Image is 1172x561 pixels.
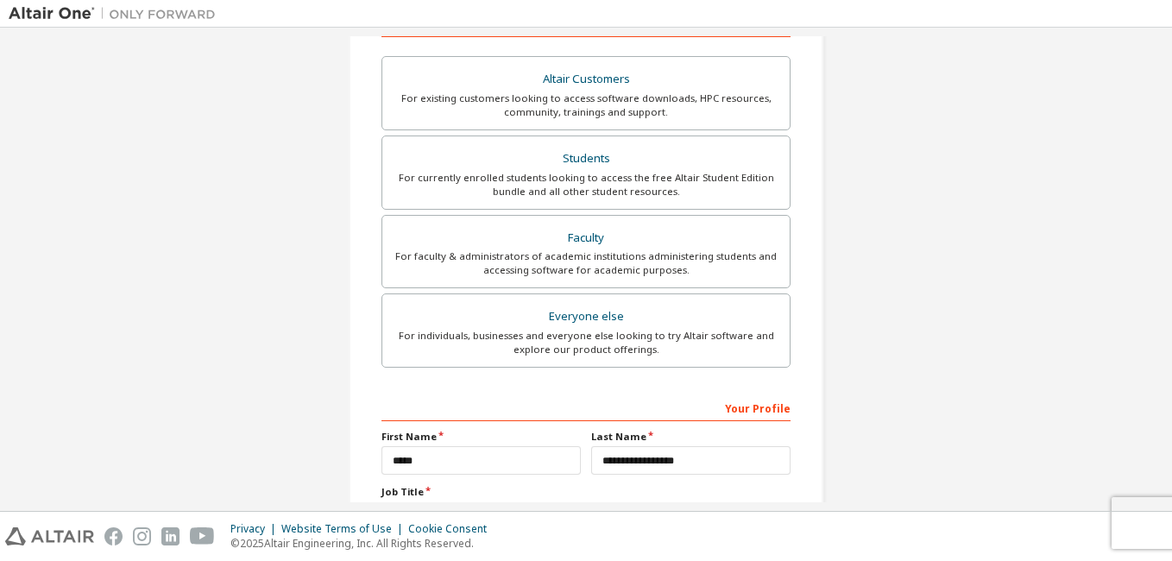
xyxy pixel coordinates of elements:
[408,522,497,536] div: Cookie Consent
[393,249,779,277] div: For faculty & administrators of academic institutions administering students and accessing softwa...
[281,522,408,536] div: Website Terms of Use
[161,527,180,545] img: linkedin.svg
[393,171,779,199] div: For currently enrolled students looking to access the free Altair Student Edition bundle and all ...
[393,329,779,356] div: For individuals, businesses and everyone else looking to try Altair software and explore our prod...
[393,67,779,91] div: Altair Customers
[230,522,281,536] div: Privacy
[393,305,779,329] div: Everyone else
[190,527,215,545] img: youtube.svg
[104,527,123,545] img: facebook.svg
[381,485,791,499] label: Job Title
[381,394,791,421] div: Your Profile
[591,430,791,444] label: Last Name
[393,91,779,119] div: For existing customers looking to access software downloads, HPC resources, community, trainings ...
[9,5,224,22] img: Altair One
[5,527,94,545] img: altair_logo.svg
[230,536,497,551] p: © 2025 Altair Engineering, Inc. All Rights Reserved.
[393,226,779,250] div: Faculty
[393,147,779,171] div: Students
[133,527,151,545] img: instagram.svg
[381,430,581,444] label: First Name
